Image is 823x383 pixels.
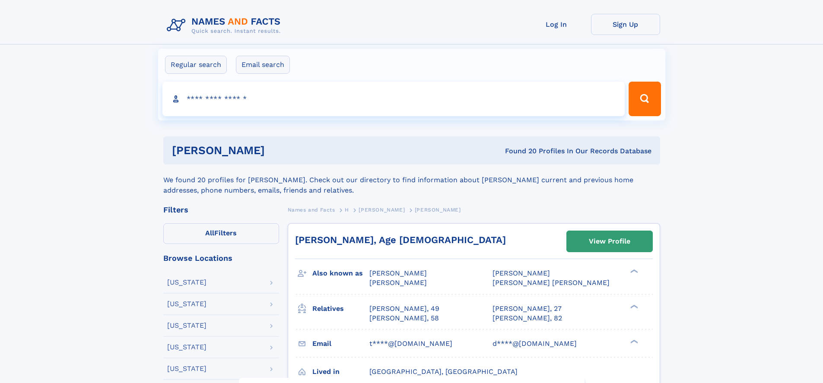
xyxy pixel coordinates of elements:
a: [PERSON_NAME] [359,204,405,215]
h3: Lived in [312,364,369,379]
div: Browse Locations [163,254,279,262]
div: [US_STATE] [167,365,207,372]
a: Names and Facts [288,204,335,215]
div: [US_STATE] [167,322,207,329]
label: Regular search [165,56,227,74]
a: [PERSON_NAME], 58 [369,313,439,323]
span: [PERSON_NAME] [359,207,405,213]
label: Email search [236,56,290,74]
div: View Profile [589,231,630,251]
div: ❯ [628,304,639,309]
a: View Profile [567,231,652,252]
h3: Also known as [312,266,369,281]
span: [PERSON_NAME] [415,207,461,213]
span: [GEOGRAPHIC_DATA], [GEOGRAPHIC_DATA] [369,367,518,376]
div: ❯ [628,339,639,344]
button: Search Button [629,82,661,116]
span: [PERSON_NAME] [369,269,427,277]
div: We found 20 profiles for [PERSON_NAME]. Check out our directory to find information about [PERSON... [163,165,660,196]
div: [US_STATE] [167,301,207,307]
div: [US_STATE] [167,279,207,286]
a: Log In [522,14,591,35]
a: Sign Up [591,14,660,35]
input: search input [162,82,625,116]
h3: Email [312,336,369,351]
h3: Relatives [312,301,369,316]
a: [PERSON_NAME], 27 [493,304,562,313]
a: [PERSON_NAME], Age [DEMOGRAPHIC_DATA] [295,234,506,245]
a: H [345,204,349,215]
span: All [205,229,214,237]
span: [PERSON_NAME] [PERSON_NAME] [493,279,610,287]
div: Filters [163,206,279,214]
span: [PERSON_NAME] [493,269,550,277]
div: Found 20 Profiles In Our Records Database [385,146,651,156]
img: Logo Names and Facts [163,14,288,37]
a: [PERSON_NAME], 82 [493,313,562,323]
label: Filters [163,223,279,244]
h1: [PERSON_NAME] [172,145,385,156]
a: [PERSON_NAME], 49 [369,304,439,313]
span: [PERSON_NAME] [369,279,427,287]
span: H [345,207,349,213]
div: [US_STATE] [167,344,207,351]
div: ❯ [628,269,639,274]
